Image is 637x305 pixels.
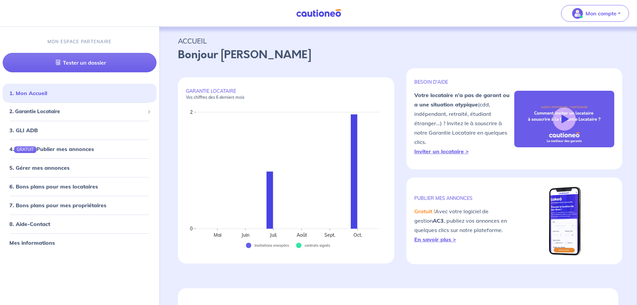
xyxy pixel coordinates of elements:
[9,127,38,134] a: 3. GLI ADB
[414,79,514,85] p: BESOIN D'AIDE
[47,39,112,45] p: MON ESPACE PARTENAIRE
[9,239,55,246] a: Mes informations
[9,108,145,116] span: 2. Garantie Locataire
[586,9,617,17] p: Mon compte
[9,164,70,171] a: 5. Gérer mes annonces
[414,92,510,108] strong: Votre locataire n'a pas de garant ou a une situation atypique
[9,183,98,190] a: 6. Bons plans pour mes locataires
[414,207,514,244] p: Avec votre logiciel de gestion , publiez vos annonces en quelques clics sur notre plateforme.
[186,95,244,100] em: Vos chiffres des 6 derniers mois
[547,185,582,256] img: mobile-lokeo.png
[270,232,277,238] text: Juil.
[514,91,614,147] img: video-gli-new-none.jpg
[294,9,344,17] img: Cautioneo
[178,47,618,63] p: Bonjour [PERSON_NAME]
[414,236,456,243] a: En savoir plus >
[3,180,156,193] div: 6. Bons plans pour mes locataires
[9,202,106,209] a: 7. Bons plans pour mes propriétaires
[3,105,156,118] div: 2. Garantie Locataire
[3,236,156,249] div: Mes informations
[9,90,47,96] a: 1. Mon Accueil
[241,232,249,238] text: Juin
[9,221,50,227] a: 8. Aide-Contact
[3,124,156,137] div: 3. GLI ADB
[9,146,94,152] a: 4.GRATUITPublier mes annonces
[190,109,193,115] text: 2
[433,217,444,224] strong: AC3
[572,8,583,19] img: illu_account_valid_menu.svg
[561,5,629,22] button: illu_account_valid_menu.svgMon compte
[178,35,618,47] p: ACCUEIL
[414,148,469,155] a: Inviter un locataire >
[214,232,221,238] text: Mai
[3,199,156,212] div: 7. Bons plans pour mes propriétaires
[414,90,514,156] p: (cdd, indépendant, retraité, étudiant étranger...) ? Invitez le à souscrire à notre Garantie Loca...
[324,232,335,238] text: Sept.
[3,161,156,174] div: 5. Gérer mes annonces
[414,195,514,201] p: publier mes annonces
[414,208,435,215] em: Gratuit !
[3,53,156,72] a: Tester un dossier
[353,232,362,238] text: Oct.
[3,142,156,156] div: 4.GRATUITPublier mes annonces
[190,226,193,232] text: 0
[3,217,156,231] div: 8. Aide-Contact
[297,232,307,238] text: Août
[3,86,156,100] div: 1. Mon Accueil
[186,88,386,100] p: GARANTIE LOCATAIRE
